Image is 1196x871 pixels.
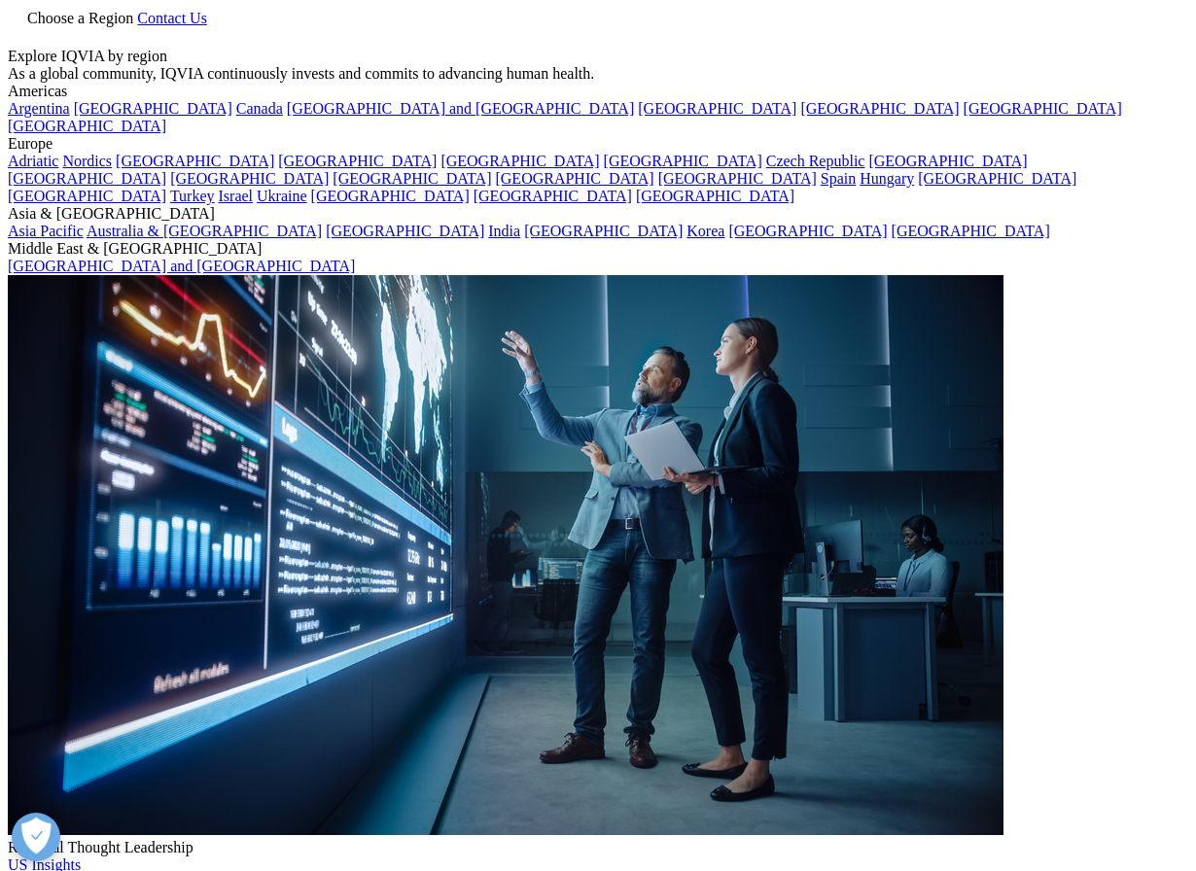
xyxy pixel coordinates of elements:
a: [GEOGRAPHIC_DATA] [892,223,1050,239]
a: [GEOGRAPHIC_DATA] [638,100,796,117]
button: Open Preferences [12,813,60,861]
a: [GEOGRAPHIC_DATA] [8,118,166,134]
a: Canada [236,100,283,117]
a: [GEOGRAPHIC_DATA] [658,170,817,187]
a: [GEOGRAPHIC_DATA] [333,170,491,187]
a: Turkey [170,188,215,204]
a: [GEOGRAPHIC_DATA] [170,170,329,187]
div: Explore IQVIA by region [8,48,1188,65]
div: Middle East & [GEOGRAPHIC_DATA] [8,240,1188,258]
a: Argentina [8,100,70,117]
span: Choose a Region [27,10,133,26]
a: [GEOGRAPHIC_DATA] [74,100,232,117]
a: [GEOGRAPHIC_DATA] [326,223,484,239]
div: Europe [8,135,1188,153]
a: Nordics [62,153,112,169]
a: [GEOGRAPHIC_DATA] [278,153,437,169]
a: Adriatic [8,153,58,169]
a: [GEOGRAPHIC_DATA] [474,188,632,204]
a: [GEOGRAPHIC_DATA] and [GEOGRAPHIC_DATA] [8,258,355,274]
a: [GEOGRAPHIC_DATA] [311,188,470,204]
a: [GEOGRAPHIC_DATA] [728,223,887,239]
a: [GEOGRAPHIC_DATA] [8,188,166,204]
a: [GEOGRAPHIC_DATA] [8,170,166,187]
div: As a global community, IQVIA continuously invests and commits to advancing human health. [8,65,1188,83]
a: Contact Us [137,10,207,26]
a: Korea [686,223,724,239]
a: Ukraine [257,188,307,204]
a: [GEOGRAPHIC_DATA] [440,153,599,169]
a: [GEOGRAPHIC_DATA] [964,100,1122,117]
a: Israel [219,188,254,204]
a: India [488,223,520,239]
div: Regional Thought Leadership [8,839,1188,856]
div: Americas [8,83,1188,100]
a: Czech Republic [766,153,865,169]
a: [GEOGRAPHIC_DATA] [918,170,1076,187]
a: [GEOGRAPHIC_DATA] [116,153,274,169]
a: [GEOGRAPHIC_DATA] [604,153,762,169]
div: Asia & [GEOGRAPHIC_DATA] [8,205,1188,223]
a: [GEOGRAPHIC_DATA] [524,223,683,239]
a: Asia Pacific [8,223,84,239]
a: [GEOGRAPHIC_DATA] [868,153,1027,169]
a: Hungary [860,170,914,187]
a: [GEOGRAPHIC_DATA] [495,170,653,187]
img: 2093_analyzing-data-using-big-screen-display-and-laptop.png [8,275,1003,835]
a: Spain [821,170,856,187]
a: Australia & [GEOGRAPHIC_DATA] [87,223,322,239]
a: [GEOGRAPHIC_DATA] [800,100,959,117]
a: [GEOGRAPHIC_DATA] and [GEOGRAPHIC_DATA] [287,100,634,117]
a: [GEOGRAPHIC_DATA] [636,188,794,204]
